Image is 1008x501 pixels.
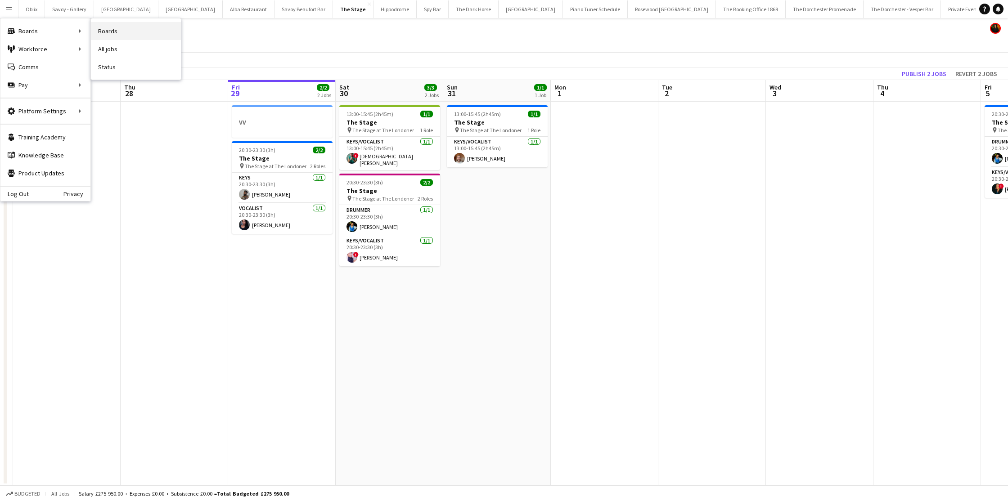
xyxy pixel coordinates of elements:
[447,83,458,91] span: Sun
[232,83,240,91] span: Fri
[985,83,992,91] span: Fri
[232,154,333,162] h3: The Stage
[534,84,547,91] span: 1/1
[232,141,333,234] app-job-card: 20:30-23:30 (3h)2/2The Stage The Stage at The Londoner2 RolesKeys1/120:30-23:30 (3h)[PERSON_NAME]...
[313,147,325,153] span: 2/2
[499,0,563,18] button: [GEOGRAPHIC_DATA]
[124,83,135,91] span: Thu
[460,127,522,134] span: The Stage at The Londoner
[420,111,433,117] span: 1/1
[0,102,90,120] div: Platform Settings
[49,490,71,497] span: All jobs
[346,111,393,117] span: 13:00-15:45 (2h45m)
[528,111,540,117] span: 1/1
[0,190,29,197] a: Log Out
[79,490,289,497] div: Salary £275 950.00 + Expenses £0.00 + Subsistence £0.00 =
[18,0,45,18] button: Oblix
[353,252,359,257] span: !
[123,88,135,98] span: 28
[352,127,414,134] span: The Stage at The Londoner
[941,0,988,18] button: Private Events
[0,128,90,146] a: Training Academy
[91,40,181,58] a: All jobs
[317,92,331,98] div: 2 Jobs
[425,92,439,98] div: 2 Jobs
[769,83,781,91] span: Wed
[898,68,950,80] button: Publish 2 jobs
[232,118,333,126] h3: VV
[339,137,440,170] app-card-role: Keys/Vocalist1/113:00-15:45 (2h45m)![DEMOGRAPHIC_DATA][PERSON_NAME]
[94,0,158,18] button: [GEOGRAPHIC_DATA]
[310,163,325,170] span: 2 Roles
[0,146,90,164] a: Knowledge Base
[786,0,864,18] button: The Dorchester Promenade
[373,0,417,18] button: Hippodrome
[338,88,349,98] span: 30
[91,22,181,40] a: Boards
[339,174,440,266] app-job-card: 20:30-23:30 (3h)2/2The Stage The Stage at The Londoner2 RolesDrummer1/120:30-23:30 (3h)[PERSON_NA...
[239,147,275,153] span: 20:30-23:30 (3h)
[445,88,458,98] span: 31
[232,105,333,138] app-job-card: VV
[447,118,548,126] h3: The Stage
[352,195,414,202] span: The Stage at The Londoner
[447,137,548,167] app-card-role: Keys/Vocalist1/113:00-15:45 (2h45m)[PERSON_NAME]
[339,105,440,170] app-job-card: 13:00-15:45 (2h45m)1/1The Stage The Stage at The Londoner1 RoleKeys/Vocalist1/113:00-15:45 (2h45m...
[230,88,240,98] span: 29
[0,40,90,58] div: Workforce
[346,179,383,186] span: 20:30-23:30 (3h)
[527,127,540,134] span: 1 Role
[274,0,333,18] button: Savoy Beaufort Bar
[983,88,992,98] span: 5
[535,92,546,98] div: 1 Job
[877,83,888,91] span: Thu
[91,58,181,76] a: Status
[563,0,628,18] button: Piano Tuner Schedule
[217,490,289,497] span: Total Budgeted £275 950.00
[0,22,90,40] div: Boards
[876,88,888,98] span: 4
[232,173,333,203] app-card-role: Keys1/120:30-23:30 (3h)[PERSON_NAME]
[553,88,566,98] span: 1
[4,489,42,499] button: Budgeted
[447,105,548,167] app-job-card: 13:00-15:45 (2h45m)1/1The Stage The Stage at The Londoner1 RoleKeys/Vocalist1/113:00-15:45 (2h45m...
[317,84,329,91] span: 2/2
[339,236,440,266] app-card-role: Keys/Vocalist1/120:30-23:30 (3h)![PERSON_NAME]
[45,0,94,18] button: Savoy - Gallery
[864,0,941,18] button: The Dorchester - Vesper Bar
[339,205,440,236] app-card-role: Drummer1/120:30-23:30 (3h)[PERSON_NAME]
[417,0,449,18] button: Spy Bar
[990,23,1001,34] app-user-avatar: Celine Amara
[420,179,433,186] span: 2/2
[768,88,781,98] span: 3
[0,58,90,76] a: Comms
[339,118,440,126] h3: The Stage
[454,111,501,117] span: 13:00-15:45 (2h45m)
[999,183,1004,189] span: !
[339,83,349,91] span: Sat
[662,83,672,91] span: Tue
[223,0,274,18] button: Alba Restaurant
[716,0,786,18] button: The Booking Office 1869
[661,88,672,98] span: 2
[0,164,90,182] a: Product Updates
[158,0,223,18] button: [GEOGRAPHIC_DATA]
[0,76,90,94] div: Pay
[420,127,433,134] span: 1 Role
[232,203,333,234] app-card-role: Vocalist1/120:30-23:30 (3h)[PERSON_NAME]
[424,84,437,91] span: 3/3
[14,491,40,497] span: Budgeted
[554,83,566,91] span: Mon
[952,68,1001,80] button: Revert 2 jobs
[333,0,373,18] button: The Stage
[418,195,433,202] span: 2 Roles
[245,163,306,170] span: The Stage at The Londoner
[628,0,716,18] button: Rosewood [GEOGRAPHIC_DATA]
[339,187,440,195] h3: The Stage
[449,0,499,18] button: The Dark Horse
